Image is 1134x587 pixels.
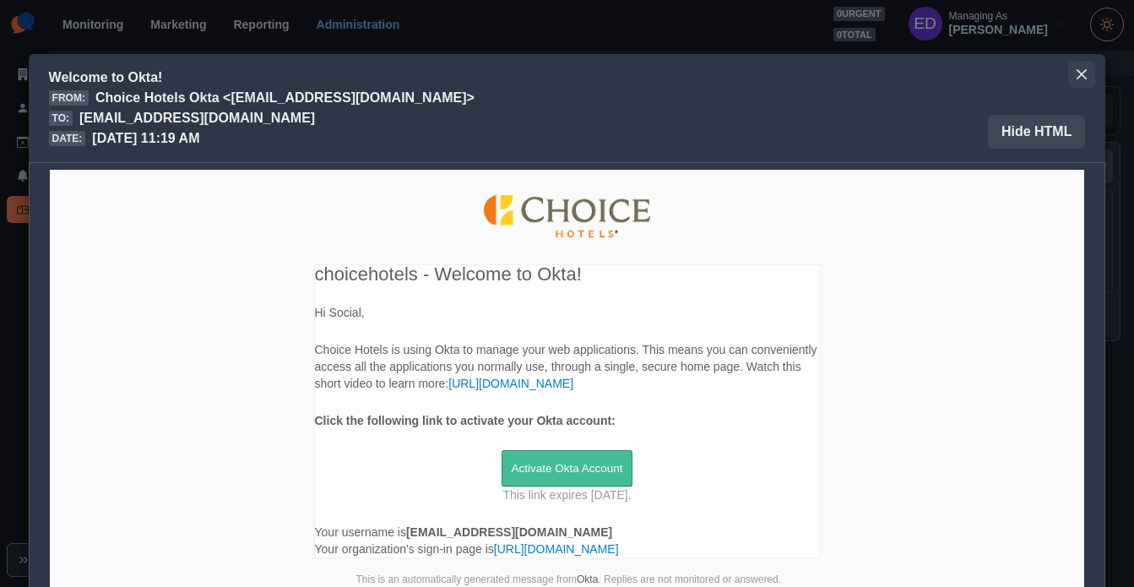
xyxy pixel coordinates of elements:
td: Hi Social, [314,284,820,321]
button: Hide HTML [988,115,1086,149]
td: Choice Hotels is using Okta to manage your web applications. This means you can conveniently acce... [314,321,820,392]
p: Welcome to Okta! [49,68,475,88]
td: choicehotels - Welcome to Okta! [314,265,820,285]
a: [URL][DOMAIN_NAME] [448,377,573,390]
a: [URL][DOMAIN_NAME] [494,542,619,556]
img: fs01lm8cszWvDEBaR4x7 [484,195,650,237]
span: Activate Okta Account [511,462,622,475]
p: Choice Hotels Okta <[EMAIL_ADDRESS][DOMAIN_NAME]> [95,88,475,108]
p: [EMAIL_ADDRESS][DOMAIN_NAME] [79,108,315,128]
strong: [EMAIL_ADDRESS][DOMAIN_NAME] [406,525,612,539]
td: This link expires [DATE]. [502,486,632,503]
strong: Click the following link to activate your Okta account: [315,414,616,427]
span: From: [49,90,89,106]
span: To: [49,111,73,126]
button: Close [1068,61,1095,88]
a: Activate Okta Account [511,461,622,475]
span: Date: [49,131,86,146]
td: Your username is Your organization's sign-in page is [314,503,820,558]
p: [DATE] 11:19 AM [92,128,199,149]
a: Okta [577,573,598,585]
